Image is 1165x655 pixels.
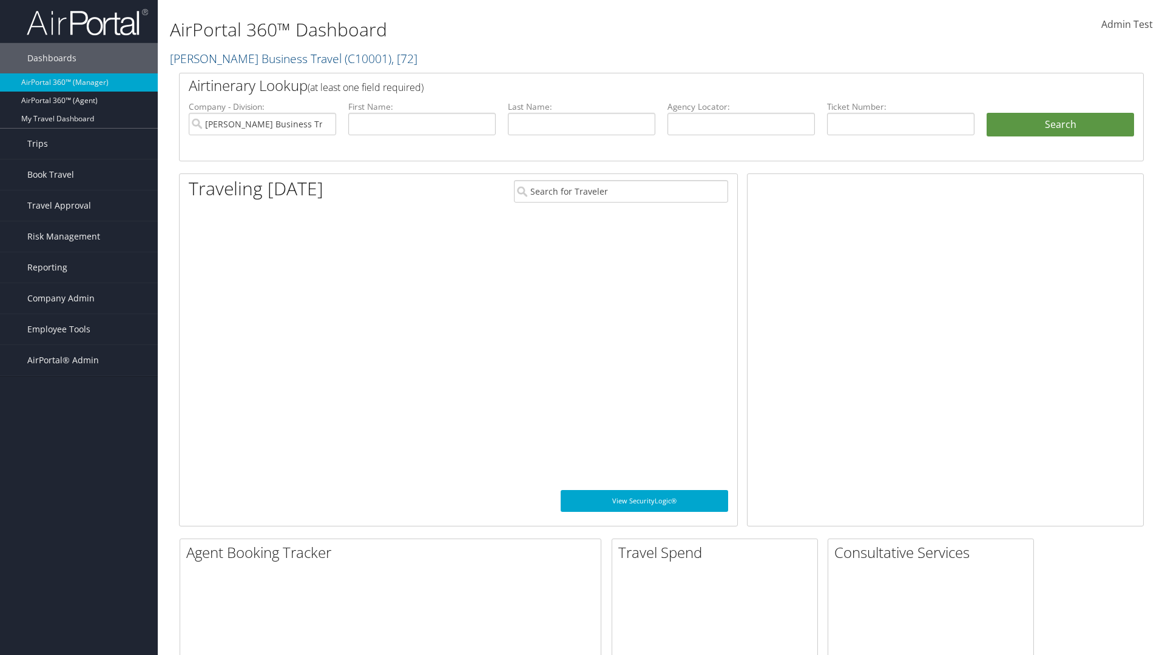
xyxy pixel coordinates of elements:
[27,43,76,73] span: Dashboards
[1101,6,1153,44] a: Admin Test
[345,50,391,67] span: ( C10001 )
[348,101,496,113] label: First Name:
[27,8,148,36] img: airportal-logo.png
[514,180,728,203] input: Search for Traveler
[27,252,67,283] span: Reporting
[27,314,90,344] span: Employee Tools
[27,283,95,314] span: Company Admin
[189,101,336,113] label: Company - Division:
[508,101,655,113] label: Last Name:
[27,129,48,159] span: Trips
[27,160,74,190] span: Book Travel
[170,17,825,42] h1: AirPortal 360™ Dashboard
[1101,18,1153,31] span: Admin Test
[189,75,1054,96] h2: Airtinerary Lookup
[308,81,424,94] span: (at least one field required)
[27,190,91,221] span: Travel Approval
[27,345,99,375] span: AirPortal® Admin
[391,50,417,67] span: , [ 72 ]
[189,176,323,201] h1: Traveling [DATE]
[834,542,1033,563] h2: Consultative Services
[618,542,817,563] h2: Travel Spend
[987,113,1134,137] button: Search
[827,101,974,113] label: Ticket Number:
[170,50,417,67] a: [PERSON_NAME] Business Travel
[186,542,601,563] h2: Agent Booking Tracker
[667,101,815,113] label: Agency Locator:
[27,221,100,252] span: Risk Management
[561,490,728,512] a: View SecurityLogic®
